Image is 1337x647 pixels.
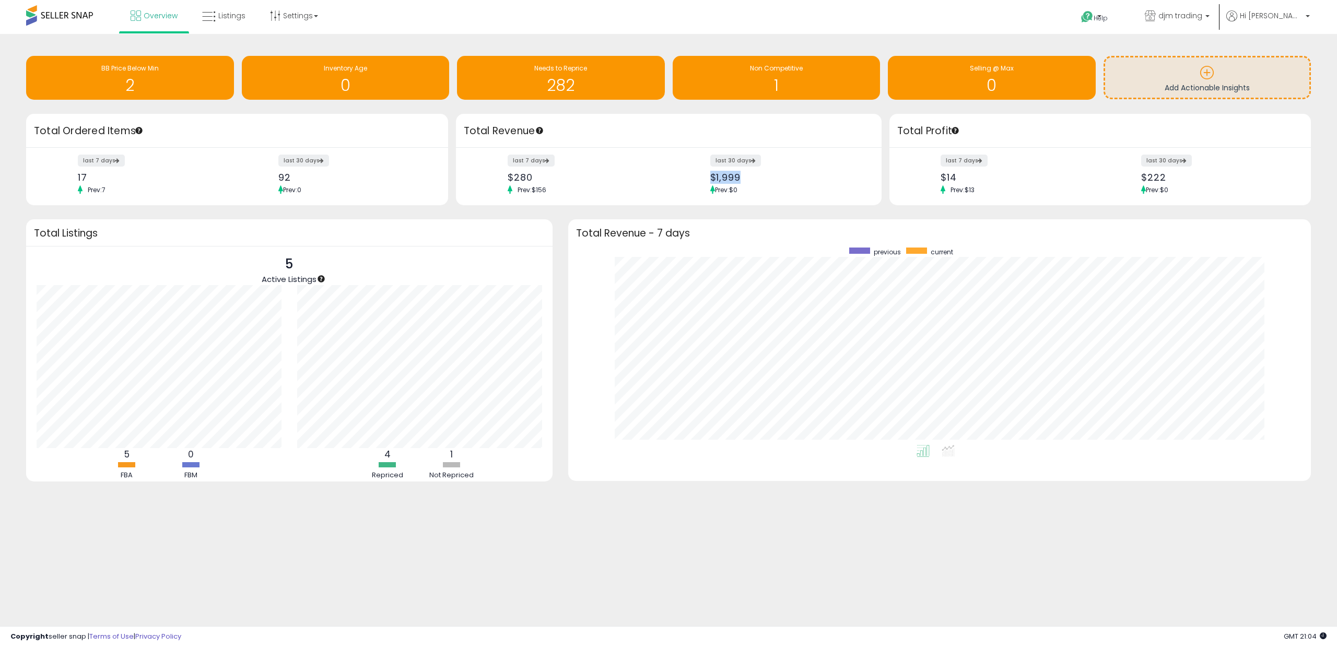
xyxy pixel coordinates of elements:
span: Add Actionable Insights [1165,83,1250,93]
span: Prev: 7 [83,185,111,194]
div: 92 [278,172,430,183]
div: Tooltip anchor [535,126,544,135]
h3: Total Revenue [464,124,874,138]
span: djm trading [1158,10,1202,21]
label: last 30 days [710,155,761,167]
a: Selling @ Max 0 [888,56,1096,100]
h1: 2 [31,77,229,94]
label: last 7 days [941,155,988,167]
h1: 0 [893,77,1090,94]
span: BB Price Below Min [101,64,159,73]
span: Listings [218,10,245,21]
span: Selling @ Max [970,64,1014,73]
span: current [931,248,953,256]
div: Tooltip anchor [134,126,144,135]
span: previous [874,248,901,256]
h1: 282 [462,77,660,94]
span: Prev: 0 [283,185,301,194]
h3: Total Ordered Items [34,124,440,138]
h3: Total Revenue - 7 days [576,229,1304,237]
h3: Total Profit [897,124,1304,138]
label: last 30 days [278,155,329,167]
a: Needs to Reprice 282 [457,56,665,100]
div: 17 [78,172,229,183]
span: Active Listings [262,274,316,285]
span: Prev: $156 [512,185,552,194]
div: Not Repriced [420,470,483,480]
span: Non Competitive [750,64,803,73]
label: last 30 days [1141,155,1192,167]
div: FBM [160,470,222,480]
div: $1,999 [710,172,863,183]
label: last 7 days [78,155,125,167]
b: 1 [450,448,453,461]
span: Prev: $13 [945,185,980,194]
b: 5 [124,448,130,461]
a: BB Price Below Min 2 [26,56,234,100]
div: Tooltip anchor [951,126,960,135]
h3: Total Listings [34,229,545,237]
div: $222 [1141,172,1293,183]
h1: 0 [247,77,444,94]
span: Prev: $0 [715,185,737,194]
span: Inventory Age [324,64,367,73]
div: Tooltip anchor [316,274,326,284]
div: Repriced [356,470,419,480]
h1: 1 [678,77,875,94]
div: FBA [96,470,158,480]
a: Inventory Age 0 [242,56,450,100]
span: Needs to Reprice [534,64,587,73]
b: 0 [188,448,194,461]
div: $14 [941,172,1092,183]
span: Overview [144,10,178,21]
div: $280 [508,172,661,183]
p: 5 [262,254,316,274]
span: Help [1094,14,1108,22]
span: Prev: $0 [1146,185,1168,194]
a: Help [1073,3,1128,34]
a: Non Competitive 1 [673,56,881,100]
i: Get Help [1081,10,1094,23]
span: Hi [PERSON_NAME] [1240,10,1303,21]
b: 4 [384,448,391,461]
a: Add Actionable Insights [1105,57,1310,98]
label: last 7 days [508,155,555,167]
a: Hi [PERSON_NAME] [1226,10,1310,34]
